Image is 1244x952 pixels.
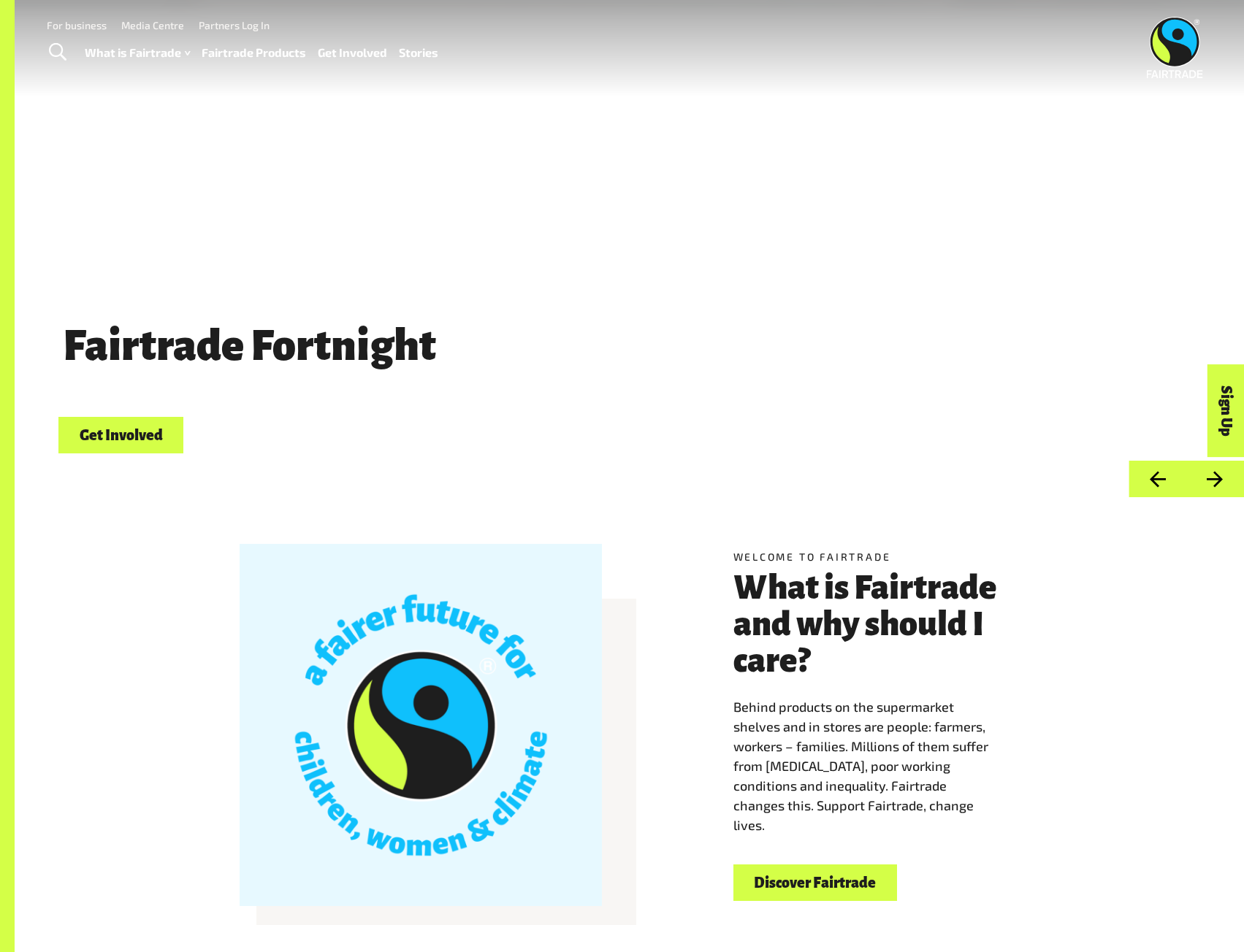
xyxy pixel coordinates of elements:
[47,19,107,31] a: For business
[733,699,988,833] span: Behind products on the supermarket shelves and in stores are people: farmers, workers – families....
[85,42,190,64] a: What is Fairtrade
[1147,17,1203,78] img: Fairtrade Australia New Zealand logo
[58,417,183,454] a: Get Involved
[199,19,270,31] a: Partners Log In
[318,42,387,64] a: Get Involved
[202,42,306,64] a: Fairtrade Products
[121,19,184,31] a: Media Centre
[58,323,441,369] span: Fairtrade Fortnight
[399,42,438,64] a: Stories
[1186,461,1244,498] button: Next
[58,382,1007,411] p: [DATE] - [DATE]
[733,864,897,902] a: Discover Fairtrade
[39,34,75,71] a: Toggle Search
[733,569,1020,679] h3: What is Fairtrade and why should I care?
[1129,461,1186,498] button: Previous
[733,549,1020,564] h5: Welcome to Fairtrade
